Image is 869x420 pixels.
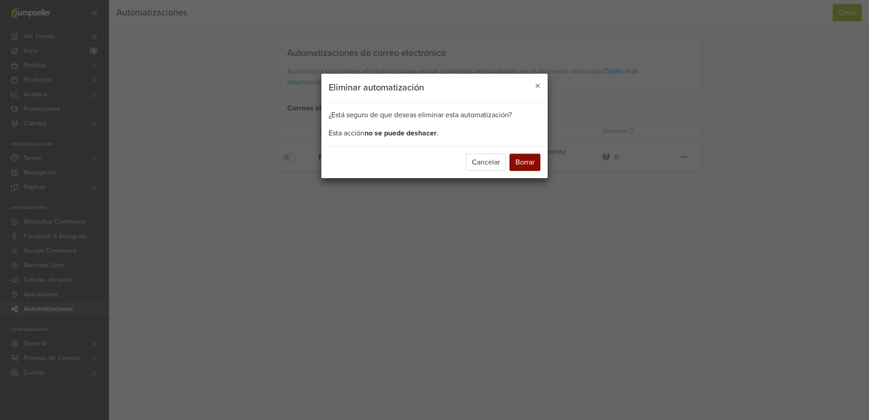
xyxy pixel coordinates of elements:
[329,81,424,95] h5: Eliminar automatización
[535,80,540,93] span: ×
[329,129,439,138] span: Esta acción .
[365,129,437,138] b: no se puede deshacer
[329,110,540,120] p: ¿Está seguro de que deseas eliminar esta automatización?
[528,74,548,99] button: Close
[466,154,506,171] button: Cancelar
[509,154,540,171] button: Borrar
